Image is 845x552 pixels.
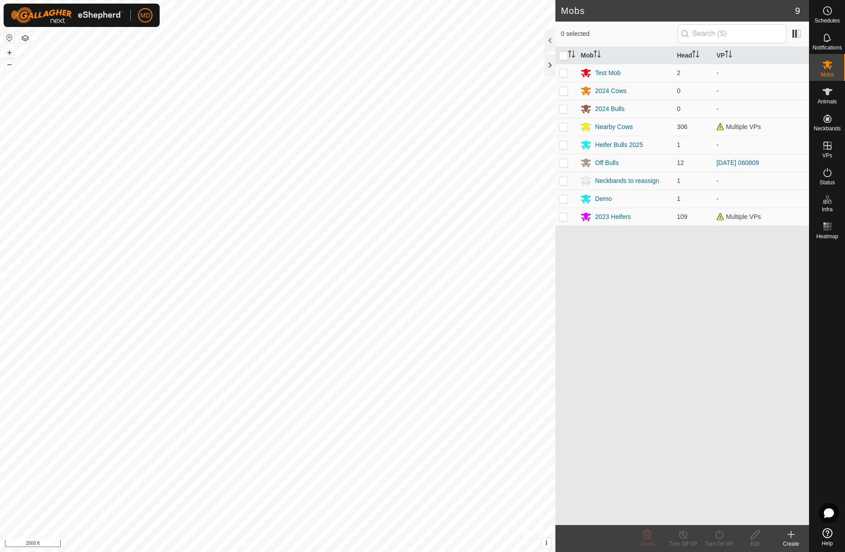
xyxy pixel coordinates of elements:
[20,33,31,44] button: Map Layers
[713,136,809,154] td: -
[713,64,809,82] td: -
[595,86,626,96] div: 2024 Cows
[725,52,732,59] p-sorticon: Activate to sort
[595,140,643,150] div: Heifer Bulls 2025
[773,540,809,548] div: Create
[541,538,551,548] button: i
[4,59,15,70] button: –
[677,159,684,166] span: 12
[595,212,630,222] div: 2023 Heifers
[677,87,680,94] span: 0
[577,47,673,64] th: Mob
[809,525,845,550] a: Help
[677,213,687,220] span: 109
[716,159,759,166] a: [DATE] 060809
[816,234,838,239] span: Heatmap
[713,100,809,118] td: -
[594,52,601,59] p-sorticon: Activate to sort
[677,195,680,202] span: 1
[678,24,787,43] input: Search (S)
[595,176,659,186] div: Neckbands to reassign
[11,7,123,23] img: Gallagher Logo
[286,540,313,548] a: Contact Us
[822,207,832,212] span: Infra
[819,180,835,185] span: Status
[822,541,833,546] span: Help
[713,47,809,64] th: VP
[595,68,621,78] div: Test Mob
[561,29,677,39] span: 0 selected
[692,52,699,59] p-sorticon: Activate to sort
[716,213,761,220] span: Multiple VPs
[716,123,761,130] span: Multiple VPs
[818,99,837,104] span: Animals
[677,141,680,148] span: 1
[595,194,612,204] div: Demo
[677,69,680,76] span: 2
[821,72,834,77] span: Mobs
[677,177,680,184] span: 1
[242,540,276,548] a: Privacy Policy
[813,45,842,50] span: Notifications
[561,5,795,16] h2: Mobs
[639,541,655,547] span: Delete
[677,105,680,112] span: 0
[595,158,619,168] div: Off Bulls
[701,540,737,548] div: Turn On VP
[814,18,840,23] span: Schedules
[677,123,687,130] span: 306
[4,47,15,58] button: +
[4,32,15,43] button: Reset Map
[595,104,624,114] div: 2024 Bulls
[595,122,633,132] div: Nearby Cows
[713,82,809,100] td: -
[673,47,713,64] th: Head
[822,153,832,158] span: VPs
[140,11,150,20] span: MD
[795,4,800,18] span: 9
[568,52,575,59] p-sorticon: Activate to sort
[737,540,773,548] div: Edit
[814,126,841,131] span: Neckbands
[545,539,547,547] span: i
[713,190,809,208] td: -
[713,172,809,190] td: -
[665,540,701,548] div: Turn Off VP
